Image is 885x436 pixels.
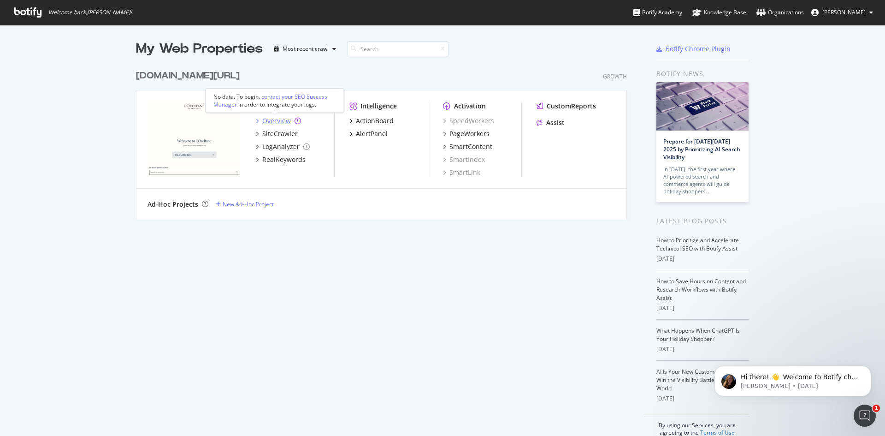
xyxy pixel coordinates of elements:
[262,142,300,151] div: LogAnalyzer
[356,129,388,138] div: AlertPanel
[136,69,243,83] a: [DOMAIN_NAME][URL]
[656,345,749,353] div: [DATE]
[656,255,749,263] div: [DATE]
[360,102,397,111] div: Intelligence
[213,93,336,108] div: No data. To begin, in order to integrate your logs.
[136,69,240,83] div: [DOMAIN_NAME][URL]
[443,142,492,151] a: SmartContent
[223,200,274,208] div: New Ad-Hoc Project
[136,58,634,220] div: grid
[656,327,740,343] a: What Happens When ChatGPT Is Your Holiday Shopper?
[537,118,565,127] a: Assist
[443,155,485,164] a: SmartIndex
[443,129,490,138] a: PageWorkers
[349,116,394,125] a: ActionBoard
[701,346,885,411] iframe: Intercom notifications message
[756,8,804,17] div: Organizations
[147,200,198,209] div: Ad-Hoc Projects
[216,200,274,208] a: New Ad-Hoc Project
[547,102,596,111] div: CustomReports
[603,72,627,80] div: Growth
[256,142,310,151] a: LogAnalyzer
[633,8,682,17] div: Botify Academy
[822,8,866,16] span: Iris Terrisson
[256,116,301,125] a: Overview
[454,102,486,111] div: Activation
[656,368,749,392] a: AI Is Your New Customer: How to Win the Visibility Battle in a ChatGPT World
[349,129,388,138] a: AlertPanel
[443,116,494,125] a: SpeedWorkers
[873,405,880,412] span: 1
[262,155,306,164] div: RealKeywords
[537,102,596,111] a: CustomReports
[262,116,291,125] div: Overview
[692,8,746,17] div: Knowledge Base
[656,236,739,252] a: How to Prioritize and Accelerate Technical SEO with Botify Assist
[147,102,241,176] img: loccitane.com/en-us/
[656,82,749,131] img: Prepare for Black Friday 2025 by Prioritizing AI Search Visibility
[48,9,132,16] span: Welcome back, [PERSON_NAME] !
[449,142,492,151] div: SmartContent
[546,118,565,127] div: Assist
[213,93,327,108] div: contact your SEO Success Manager
[40,27,157,71] span: Hi there! 👋 Welcome to Botify chat support! Have a question? Reply to this message and our team w...
[663,166,742,195] div: In [DATE], the first year where AI-powered search and commerce agents will guide holiday shoppers…
[656,394,749,403] div: [DATE]
[656,216,749,226] div: Latest Blog Posts
[40,36,159,44] p: Message from Laura, sent 5d ago
[443,168,480,177] a: SmartLink
[136,40,263,58] div: My Web Properties
[804,5,880,20] button: [PERSON_NAME]
[256,155,306,164] a: RealKeywords
[270,42,340,56] button: Most recent crawl
[356,116,394,125] div: ActionBoard
[656,69,749,79] div: Botify news
[666,44,731,54] div: Botify Chrome Plugin
[449,129,490,138] div: PageWorkers
[656,277,746,302] a: How to Save Hours on Content and Research Workflows with Botify Assist
[663,137,740,161] a: Prepare for [DATE][DATE] 2025 by Prioritizing AI Search Visibility
[256,129,298,138] a: SiteCrawler
[656,44,731,54] a: Botify Chrome Plugin
[262,129,298,138] div: SiteCrawler
[283,46,329,52] div: Most recent crawl
[656,304,749,312] div: [DATE]
[854,405,876,427] iframe: Intercom live chat
[347,41,448,57] input: Search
